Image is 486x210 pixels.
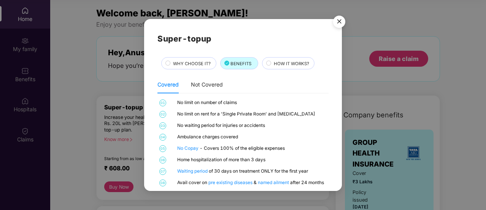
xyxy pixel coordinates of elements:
[177,168,209,174] a: Waiting period
[177,134,327,141] div: Ambulance charges covered
[177,180,327,186] div: Avail cover on & after 24 months
[159,168,166,175] span: 07
[177,146,200,151] a: No Copay
[157,32,329,45] h2: Super-topup
[258,180,290,185] a: named ailment
[230,60,251,67] span: BENEFITS
[159,99,166,106] span: 01
[177,99,327,106] div: No limit on number of claims
[177,122,327,129] div: No waiting period for injuries or accidents
[159,134,166,141] span: 04
[159,157,166,164] span: 06
[191,80,223,89] div: Not Covered
[177,145,327,152] div: - Covers 100% of the eligible expenses
[274,60,309,67] span: HOW IT WORKS?
[177,111,327,118] div: No limit on rent for a 'Single Private Room' and [MEDICAL_DATA]
[329,12,350,34] img: svg+xml;base64,PHN2ZyB4bWxucz0iaHR0cDovL3d3dy53My5vcmcvMjAwMC9zdmciIHdpZHRoPSI1NiIgaGVpZ2h0PSI1Ni...
[208,180,254,185] a: pre existing diseases
[159,145,166,152] span: 05
[159,180,166,186] span: 08
[157,80,179,89] div: Covered
[159,122,166,129] span: 03
[329,12,349,32] button: Close
[159,111,166,118] span: 02
[177,168,327,175] div: of 30 days on treatment ONLY for the first year
[173,60,211,67] span: WHY CHOOSE IT?
[177,157,327,164] div: Home hospitalization of more than 3 days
